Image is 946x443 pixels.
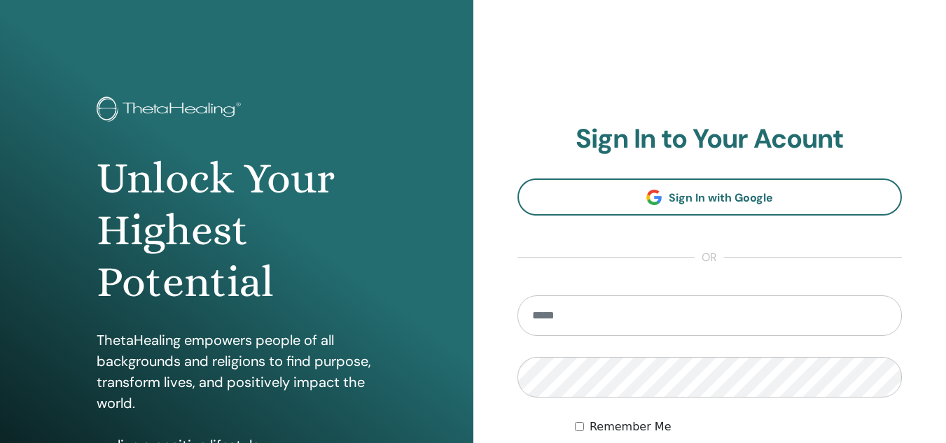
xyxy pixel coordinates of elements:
label: Remember Me [590,419,672,435]
span: or [695,249,724,266]
h1: Unlock Your Highest Potential [97,153,377,309]
div: Keep me authenticated indefinitely or until I manually logout [575,419,902,435]
span: Sign In with Google [669,190,773,205]
h2: Sign In to Your Acount [517,123,903,155]
a: Sign In with Google [517,178,903,216]
p: ThetaHealing empowers people of all backgrounds and religions to find purpose, transform lives, a... [97,330,377,414]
